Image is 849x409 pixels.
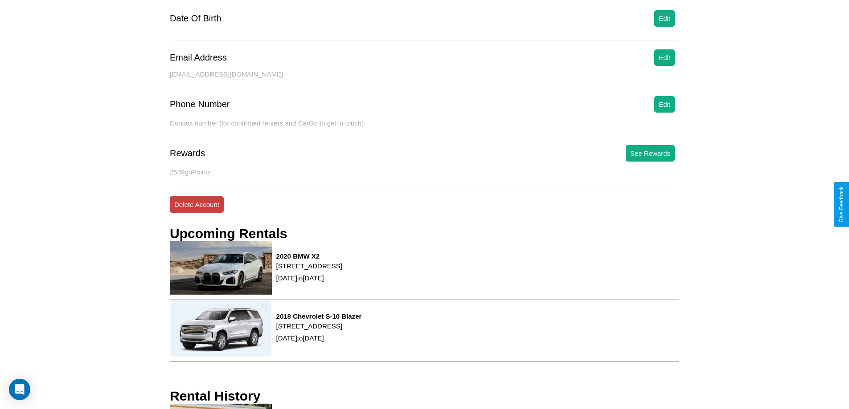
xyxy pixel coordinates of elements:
img: rental [170,241,272,295]
div: Date Of Birth [170,13,221,24]
div: Contact number (for confirmed renters and CarGo to get in touch). [170,119,679,136]
div: Phone Number [170,99,230,109]
p: [DATE] to [DATE] [276,332,362,344]
h3: Upcoming Rentals [170,226,287,241]
h3: 2018 Chevrolet S-10 Blazer [276,312,362,320]
div: Email Address [170,53,227,63]
div: Give Feedback [838,186,845,223]
p: [STREET_ADDRESS] [276,320,362,332]
div: Rewards [170,148,205,158]
button: Edit [654,96,675,113]
p: 2589 goPoints [170,166,679,178]
button: See Rewards [626,145,675,162]
p: [STREET_ADDRESS] [276,260,342,272]
h3: Rental History [170,389,260,404]
button: Edit [654,49,675,66]
button: Edit [654,10,675,27]
div: [EMAIL_ADDRESS][DOMAIN_NAME] [170,70,679,87]
p: [DATE] to [DATE] [276,272,342,284]
h3: 2020 BMW X2 [276,252,342,260]
img: rental [170,300,272,356]
button: Delete Account [170,196,224,213]
div: Open Intercom Messenger [9,379,30,400]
